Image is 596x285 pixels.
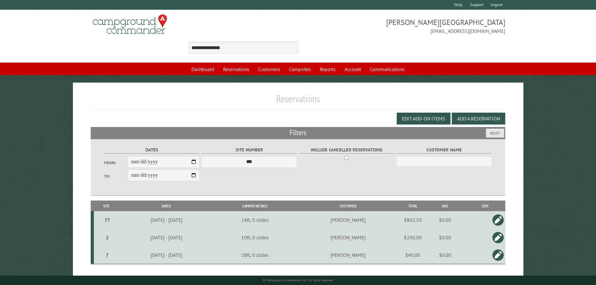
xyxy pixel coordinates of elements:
[214,246,296,264] td: 28ft, 0 slides
[94,201,119,211] th: Site
[96,234,118,241] div: 2
[298,17,506,35] span: [PERSON_NAME][GEOGRAPHIC_DATA] [EMAIL_ADDRESS][DOMAIN_NAME]
[465,201,505,211] th: Edit
[296,211,400,229] td: [PERSON_NAME]
[400,229,425,246] td: $200.00
[400,246,425,264] td: $40.00
[214,201,296,211] th: Camper Details
[91,12,169,37] img: Campground Commander
[285,63,315,75] a: Campsites
[400,201,425,211] th: Total
[188,63,218,75] a: Dashboard
[120,252,213,258] div: [DATE] - [DATE]
[201,146,297,154] label: Site Number
[214,211,296,229] td: 24ft, 0 slides
[119,201,214,211] th: Dates
[120,234,213,241] div: [DATE] - [DATE]
[296,246,400,264] td: [PERSON_NAME]
[425,201,465,211] th: Due
[296,229,400,246] td: [PERSON_NAME]
[120,217,213,223] div: [DATE] - [DATE]
[263,278,334,282] small: © Campground Commander LLC. All rights reserved.
[366,63,408,75] a: Communications
[104,160,128,166] label: From:
[452,113,505,125] button: Add a Reservation
[425,211,465,229] td: $0.00
[104,173,128,179] label: To:
[296,201,400,211] th: Customer
[299,146,395,154] label: Include Cancelled Reservations
[425,246,465,264] td: $0.00
[96,252,118,258] div: 7
[104,146,200,154] label: Dates
[397,113,451,125] button: Edit Add-on Items
[91,127,506,139] h2: Filters
[214,229,296,246] td: 10ft, 0 slides
[341,63,365,75] a: Account
[219,63,253,75] a: Reservations
[254,63,284,75] a: Customers
[396,146,492,154] label: Customer Name
[486,129,504,138] button: Reset
[425,229,465,246] td: $0.00
[400,211,425,229] td: $802.50
[91,93,506,110] h1: Reservations
[96,217,118,223] div: 77
[316,63,339,75] a: Reports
